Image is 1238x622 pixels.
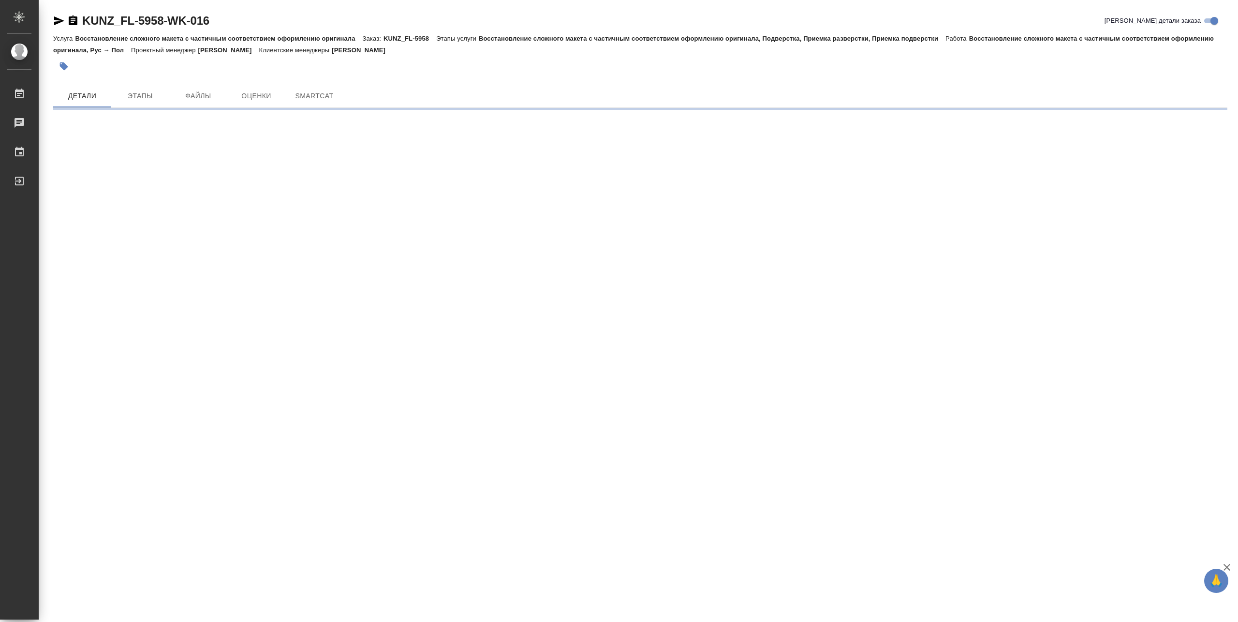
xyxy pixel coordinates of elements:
[53,56,74,77] button: Добавить тэг
[332,46,393,54] p: [PERSON_NAME]
[131,46,198,54] p: Проектный менеджер
[53,35,75,42] p: Услуга
[175,90,221,102] span: Файлы
[363,35,383,42] p: Заказ:
[1105,16,1201,26] span: [PERSON_NAME] детали заказа
[233,90,280,102] span: Оценки
[75,35,362,42] p: Восстановление сложного макета с частичным соответствием оформлению оригинала
[198,46,259,54] p: [PERSON_NAME]
[67,15,79,27] button: Скопировать ссылку
[436,35,479,42] p: Этапы услуги
[383,35,436,42] p: KUNZ_FL-5958
[291,90,338,102] span: SmartCat
[53,15,65,27] button: Скопировать ссылку для ЯМессенджера
[945,35,969,42] p: Работа
[1208,571,1224,591] span: 🙏
[59,90,105,102] span: Детали
[259,46,332,54] p: Клиентские менеджеры
[82,14,209,27] a: KUNZ_FL-5958-WK-016
[117,90,163,102] span: Этапы
[479,35,945,42] p: Восстановление сложного макета с частичным соответствием оформлению оригинала, Подверстка, Приемк...
[1204,569,1228,593] button: 🙏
